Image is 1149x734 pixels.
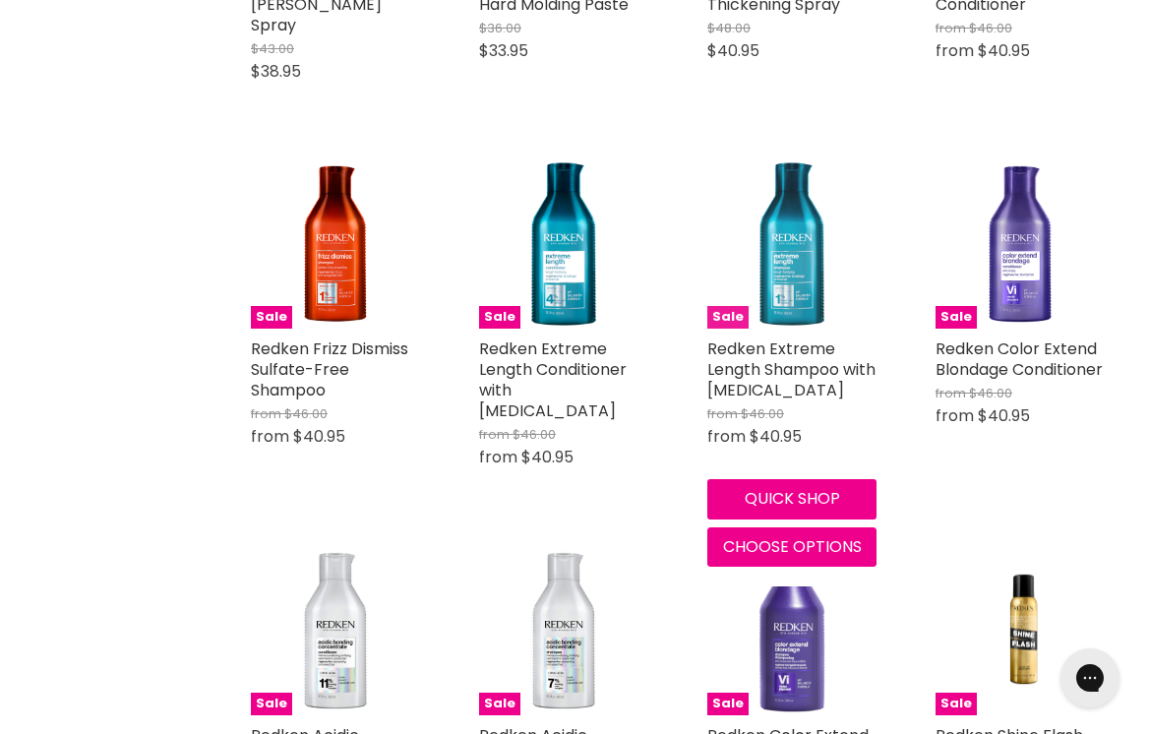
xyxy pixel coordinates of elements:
[293,425,345,448] span: $40.95
[251,546,420,715] img: Redken Acidic Bonding Concentrate Conditioner
[936,19,966,37] span: from
[707,404,738,423] span: from
[479,39,528,62] span: $33.95
[479,546,648,715] img: Redken Acidic Bonding Concentrate Shampoo
[1051,642,1129,714] iframe: Gorgias live chat messenger
[969,384,1012,402] span: $46.00
[479,446,517,468] span: from
[479,425,510,444] span: from
[251,159,420,329] a: Redken Frizz Dismiss Sulfate-Free ShampooSale
[707,546,877,715] a: Redken Color Extend Blondage ShampooSale
[936,159,1105,329] a: Redken Color Extend Blondage ConditionerSale
[750,425,802,448] span: $40.95
[969,19,1012,37] span: $46.00
[251,337,408,401] a: Redken Frizz Dismiss Sulfate-Free Shampoo
[521,446,574,468] span: $40.95
[251,404,281,423] span: from
[936,384,966,402] span: from
[936,39,974,62] span: from
[479,159,648,329] img: Redken Extreme Length Conditioner with Biotin
[741,404,784,423] span: $46.00
[966,546,1073,715] img: Redken Shine Flash
[251,60,301,83] span: $38.95
[936,546,1105,715] a: Redken Shine FlashSale
[251,159,420,329] img: Redken Frizz Dismiss Sulfate-Free Shampoo
[707,19,751,37] span: $48.00
[284,404,328,423] span: $46.00
[978,39,1030,62] span: $40.95
[479,159,648,329] a: Redken Extreme Length Conditioner with BiotinSale
[707,527,877,567] button: Choose options
[978,404,1030,427] span: $40.95
[479,19,521,37] span: $36.00
[251,306,292,329] span: Sale
[251,546,420,715] a: Redken Acidic Bonding Concentrate ConditionerSale
[936,693,977,715] span: Sale
[251,693,292,715] span: Sale
[479,306,520,329] span: Sale
[513,425,556,444] span: $46.00
[936,337,1103,381] a: Redken Color Extend Blondage Conditioner
[251,425,289,448] span: from
[936,306,977,329] span: Sale
[707,39,759,62] span: $40.95
[936,404,974,427] span: from
[707,546,877,715] img: Redken Color Extend Blondage Shampoo
[251,39,294,58] span: $43.00
[723,535,862,558] span: Choose options
[479,546,648,715] a: Redken Acidic Bonding Concentrate ShampooSale
[479,337,627,422] a: Redken Extreme Length Conditioner with [MEDICAL_DATA]
[707,159,877,329] img: Redken Extreme Length Shampoo with Biotin
[707,425,746,448] span: from
[707,337,876,401] a: Redken Extreme Length Shampoo with [MEDICAL_DATA]
[479,693,520,715] span: Sale
[707,693,749,715] span: Sale
[936,159,1105,329] img: Redken Color Extend Blondage Conditioner
[707,306,749,329] span: Sale
[707,479,877,519] button: Quick shop
[707,159,877,329] a: Redken Extreme Length Shampoo with BiotinSale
